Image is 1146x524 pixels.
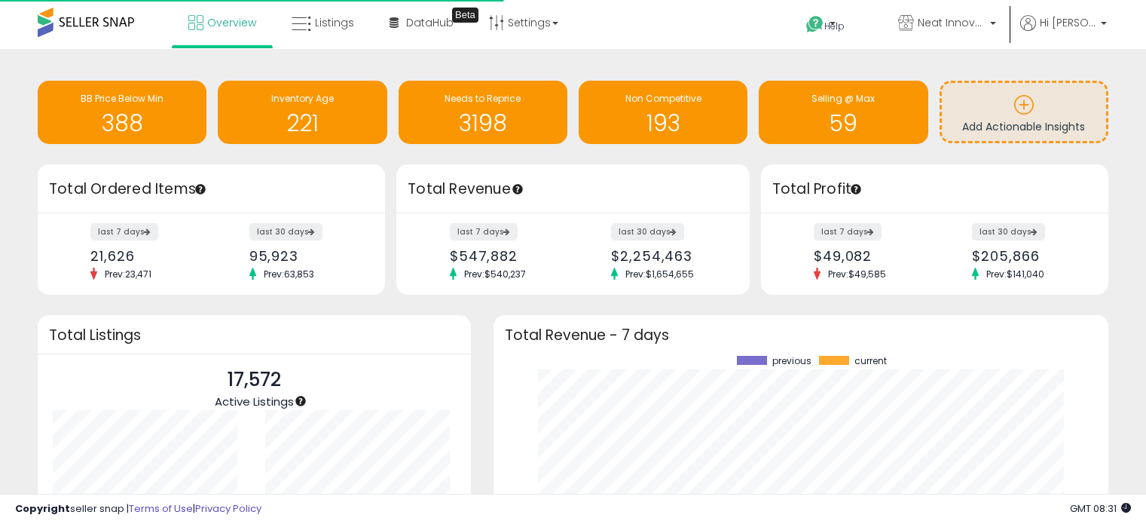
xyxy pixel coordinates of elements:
div: Tooltip anchor [294,394,307,408]
a: Needs to Reprice 3198 [399,81,567,144]
a: Help [794,4,874,49]
strong: Copyright [15,501,70,516]
div: seller snap | | [15,502,261,516]
label: last 30 days [972,223,1045,241]
span: previous [772,356,811,366]
span: DataHub [406,15,454,30]
a: BB Price Below Min 388 [38,81,206,144]
h1: 221 [225,111,379,136]
span: Active Listings [215,394,294,409]
div: Tooltip anchor [194,182,207,196]
h1: 388 [45,111,199,136]
label: last 30 days [249,223,322,241]
span: BB Price Below Min [81,92,163,105]
div: 95,923 [249,248,359,264]
label: last 7 days [450,223,518,241]
div: Tooltip anchor [511,182,524,196]
span: 2025-09-12 08:31 GMT [1070,501,1131,516]
span: Needs to Reprice [445,92,521,105]
span: Prev: $49,585 [821,268,894,280]
p: 17,572 [215,366,294,394]
h1: 3198 [406,111,560,136]
h1: 193 [586,111,740,136]
div: Tooltip anchor [849,182,863,196]
h1: 59 [766,111,920,136]
a: Terms of Use [129,501,193,516]
span: Listings [315,15,354,30]
span: Prev: $540,237 [457,268,533,280]
a: Add Actionable Insights [942,83,1106,141]
i: Get Help [805,15,824,34]
a: Inventory Age 221 [218,81,387,144]
span: current [854,356,887,366]
div: $2,254,463 [611,248,723,264]
span: Help [824,20,845,32]
span: Inventory Age [271,92,334,105]
div: $49,082 [814,248,923,264]
span: Prev: $1,654,655 [618,268,701,280]
span: Selling @ Max [811,92,875,105]
h3: Total Profit [772,179,1097,200]
a: Hi [PERSON_NAME] [1020,15,1107,49]
label: last 30 days [611,223,684,241]
h3: Total Ordered Items [49,179,374,200]
span: Overview [207,15,256,30]
label: last 7 days [814,223,882,241]
div: 21,626 [90,248,200,264]
h3: Total Listings [49,329,460,341]
h3: Total Revenue [408,179,738,200]
span: Non Competitive [625,92,701,105]
a: Privacy Policy [195,501,261,516]
div: Tooltip anchor [452,8,478,23]
span: Prev: 63,853 [256,268,322,280]
a: Non Competitive 193 [579,81,747,144]
div: $547,882 [450,248,562,264]
h3: Total Revenue - 7 days [505,329,1097,341]
a: Selling @ Max 59 [759,81,927,144]
span: Prev: $141,040 [979,268,1052,280]
span: Add Actionable Insights [962,119,1085,134]
label: last 7 days [90,223,158,241]
span: Neat Innovations [918,15,986,30]
span: Hi [PERSON_NAME] [1040,15,1096,30]
span: Prev: 23,471 [97,268,159,280]
div: $205,866 [972,248,1081,264]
